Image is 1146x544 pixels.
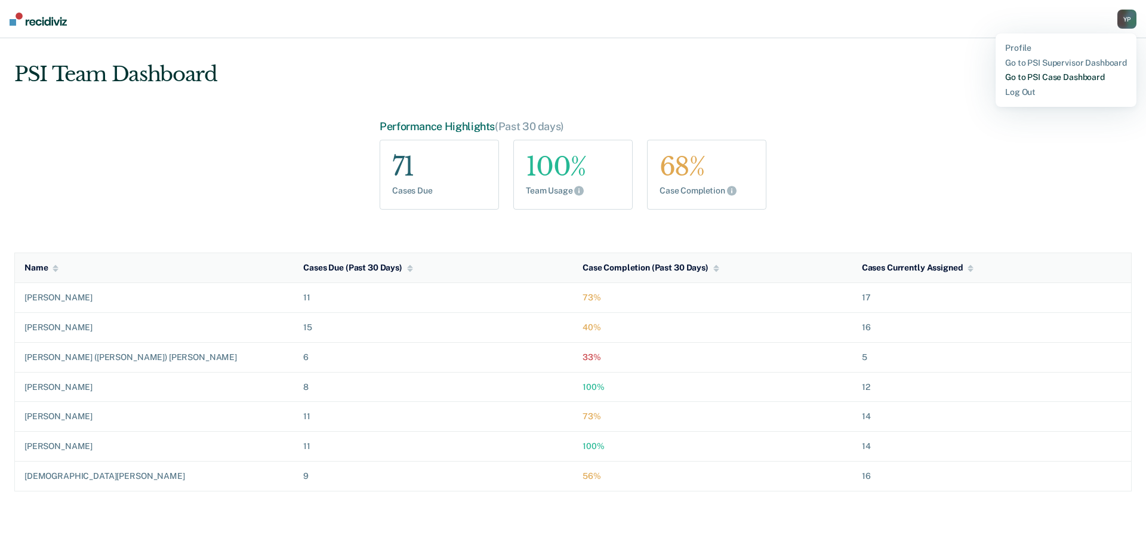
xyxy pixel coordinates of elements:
[303,352,563,362] div: 6
[852,342,1132,372] td: 5
[852,372,1132,402] td: 12
[495,120,564,133] span: (Past 30 days)
[303,441,563,451] div: 11
[303,263,413,273] div: Cases Due (Past 30 Days)
[583,293,843,303] div: 73%
[24,322,284,333] div: [PERSON_NAME]
[862,263,974,273] div: Cases Currently Assigned
[303,293,563,303] div: 11
[583,263,719,273] div: Case Completion (Past 30 Days)
[1117,10,1136,29] div: Y P
[303,322,563,333] div: 15
[10,13,67,26] img: Recidiviz
[14,62,217,87] div: PSI Team Dashboard
[24,441,284,451] div: [PERSON_NAME]
[583,411,843,422] div: 73%
[24,293,284,303] div: [PERSON_NAME]
[1005,58,1127,68] a: Go to PSI Supervisor Dashboard
[24,382,284,392] div: [PERSON_NAME]
[583,382,843,392] div: 100%
[583,471,843,481] div: 56%
[852,461,1132,491] td: 16
[526,186,620,197] div: Team Usage
[392,152,486,181] div: 71
[660,152,754,181] div: 68%
[1005,43,1127,53] a: Profile
[1117,10,1136,29] button: YP
[24,352,284,362] div: [PERSON_NAME] ([PERSON_NAME]) [PERSON_NAME]
[852,432,1132,462] td: 14
[852,402,1132,432] td: 14
[380,120,766,133] div: Performance Highlights
[660,186,754,197] div: Case Completion
[392,186,486,196] div: Cases Due
[583,441,843,451] div: 100%
[24,471,284,481] div: [DEMOGRAPHIC_DATA][PERSON_NAME]
[303,411,563,422] div: 11
[583,352,843,362] div: 33%
[526,152,620,181] div: 100%
[24,263,58,273] div: Name
[583,322,843,333] div: 40%
[852,283,1132,313] td: 17
[852,312,1132,342] td: 16
[1005,87,1127,97] a: Log Out
[1005,72,1127,82] a: Go to PSI Case Dashboard
[303,382,563,392] div: 8
[24,411,284,422] div: [PERSON_NAME]
[303,471,563,481] div: 9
